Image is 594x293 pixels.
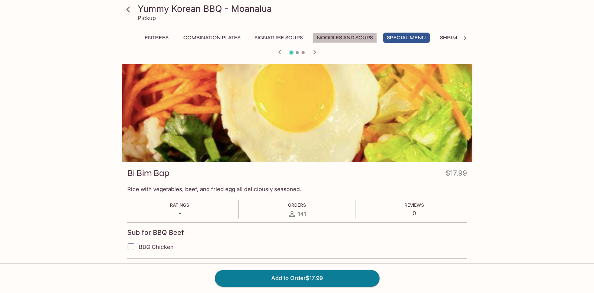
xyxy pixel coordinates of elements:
p: 0 [404,210,424,217]
button: Entrees [140,33,173,43]
span: 141 [298,210,306,217]
h4: Sub for BBQ Beef [127,229,184,237]
span: Ratings [170,202,189,208]
p: Pickup [138,14,156,21]
button: Special Menu [383,33,430,43]
h3: Bi Bim Bap [127,167,170,179]
button: Combination Plates [179,33,245,43]
span: Reviews [404,202,424,208]
button: Add to Order$17.99 [215,270,380,286]
button: Noodles and Soups [313,33,377,43]
p: - [170,210,189,217]
span: BBQ Chicken [139,243,174,250]
h3: Yummy Korean BBQ - Moanalua [138,3,469,14]
h4: $17.99 [446,167,467,182]
span: Orders [288,202,306,208]
button: Signature Soups [250,33,307,43]
button: Shrimp Combos [436,33,489,43]
div: Bi Bim Bap [122,64,472,162]
p: Rice with vegetables, beef, and fried egg all deliciously seasoned. [127,186,467,193]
